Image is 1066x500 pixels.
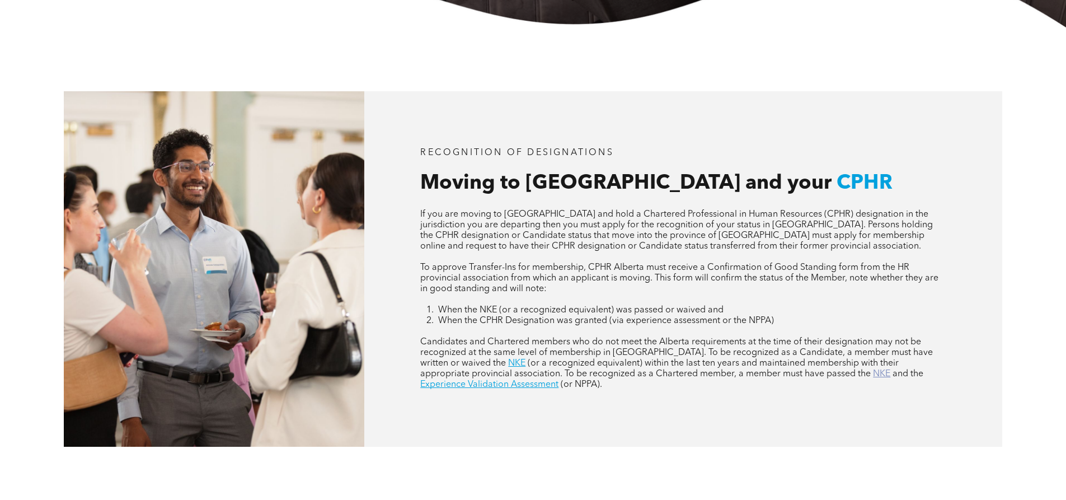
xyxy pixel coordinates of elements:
[420,263,938,293] span: To approve Transfer-Ins for membership, CPHR Alberta must receive a Confirmation of Good Standing...
[873,370,890,378] a: NKE
[420,338,933,368] span: Candidates and Chartered members who do not meet the Alberta requirements at the time of their de...
[420,359,899,378] span: (or a recognized equivalent) within the last ten years and maintained membership with their appro...
[420,380,558,389] a: Experience Validation Assessment
[837,174,893,194] span: CPHR
[893,370,923,378] span: and the
[420,210,933,251] span: If you are moving to [GEOGRAPHIC_DATA] and hold a Chartered Professional in Human Resources (CPHR...
[438,306,724,315] span: When the NKE (or a recognized equivalent) was passed or waived and
[420,174,832,194] span: Moving to [GEOGRAPHIC_DATA] and your
[420,148,613,157] span: RECOGNITION OF DESIGNATIONS
[508,359,525,368] a: NKE
[438,316,774,325] span: When the CPHR Designation was granted (via experience assessment or the NPPA)
[561,380,602,389] span: (or NPPA).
